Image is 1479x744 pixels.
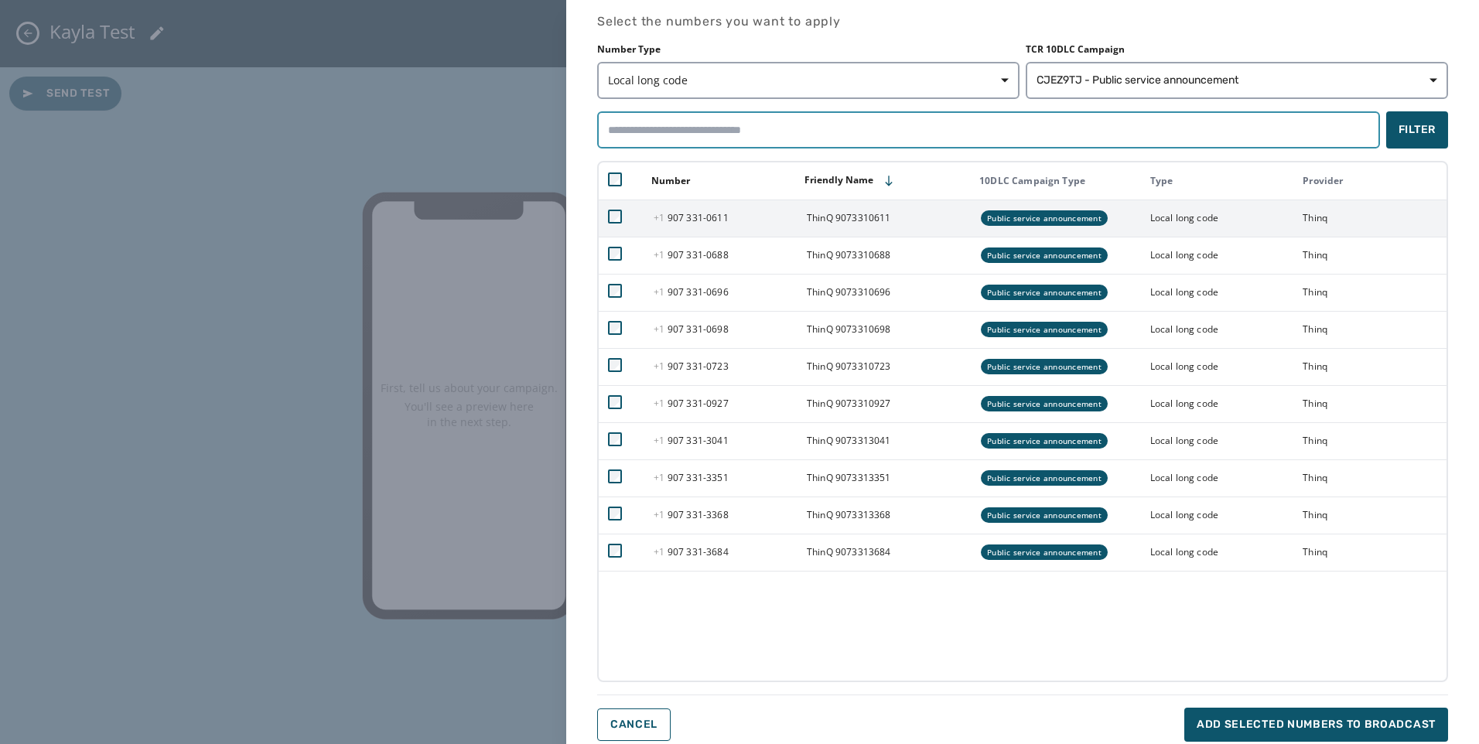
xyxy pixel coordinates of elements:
[798,274,970,311] td: ThinQ 9073310696
[1293,311,1447,348] td: Thinq
[1293,348,1447,385] td: Thinq
[654,211,728,224] span: 907 331 - 0611
[1293,237,1447,274] td: Thinq
[610,718,658,731] span: Cancel
[1293,534,1447,571] td: Thinq
[654,211,668,224] span: +1
[1293,459,1447,497] td: Thinq
[979,175,1140,187] div: 10DLC Campaign Type
[654,508,728,521] span: 907 331 - 3368
[1293,385,1447,422] td: Thinq
[981,285,1108,300] div: Public service announcement
[798,422,970,459] td: ThinQ 9073313041
[1303,175,1446,187] div: Provider
[654,471,668,484] span: +1
[597,12,1448,31] h4: Select the numbers you want to apply
[1399,122,1436,138] span: Filter
[1141,534,1294,571] td: Local long code
[798,200,970,237] td: ThinQ 9073310611
[1184,708,1448,742] button: Add selected numbers to broadcast
[798,459,970,497] td: ThinQ 9073313351
[654,508,668,521] span: +1
[981,210,1108,226] div: Public service announcement
[645,169,696,193] button: Sort by [object Object]
[798,497,970,534] td: ThinQ 9073313368
[654,360,668,373] span: +1
[1141,422,1294,459] td: Local long code
[654,323,728,336] span: 907 331 - 0698
[597,43,1020,56] label: Number Type
[981,507,1108,523] div: Public service announcement
[1141,237,1294,274] td: Local long code
[1141,459,1294,497] td: Local long code
[1141,274,1294,311] td: Local long code
[1386,111,1448,148] button: Filter
[981,433,1108,449] div: Public service announcement
[1293,200,1447,237] td: Thinq
[798,237,970,274] td: ThinQ 9073310688
[654,248,728,261] span: 907 331 - 0688
[1197,717,1436,732] span: Add selected numbers to broadcast
[654,434,728,447] span: 907 331 - 3041
[1293,497,1447,534] td: Thinq
[798,385,970,422] td: ThinQ 9073310927
[1141,385,1294,422] td: Local long code
[654,471,728,484] span: 907 331 - 3351
[654,323,668,336] span: +1
[1141,200,1294,237] td: Local long code
[608,73,1009,88] span: Local long code
[798,534,970,571] td: ThinQ 9073313684
[654,545,668,558] span: +1
[654,397,668,410] span: +1
[654,285,728,299] span: 907 331 - 0696
[1026,62,1448,99] button: CJEZ9TJ - Public service announcement
[1293,422,1447,459] td: Thinq
[597,708,671,741] button: Cancel
[597,62,1020,99] button: Local long code
[1037,73,1238,88] span: CJEZ9TJ - Public service announcement
[654,248,668,261] span: +1
[981,396,1108,411] div: Public service announcement
[654,285,668,299] span: +1
[981,470,1108,486] div: Public service announcement
[654,360,728,373] span: 907 331 - 0723
[1293,274,1447,311] td: Thinq
[981,322,1108,337] div: Public service announcement
[654,545,728,558] span: 907 331 - 3684
[1141,311,1294,348] td: Local long code
[798,348,970,385] td: ThinQ 9073310723
[798,311,970,348] td: ThinQ 9073310698
[654,397,728,410] span: 907 331 - 0927
[981,247,1108,263] div: Public service announcement
[654,434,668,447] span: +1
[1150,175,1293,187] div: Type
[1026,43,1448,56] label: TCR 10DLC Campaign
[1141,348,1294,385] td: Local long code
[981,544,1108,560] div: Public service announcement
[981,359,1108,374] div: Public service announcement
[1141,497,1294,534] td: Local long code
[798,168,901,193] button: Sort by [object Object]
